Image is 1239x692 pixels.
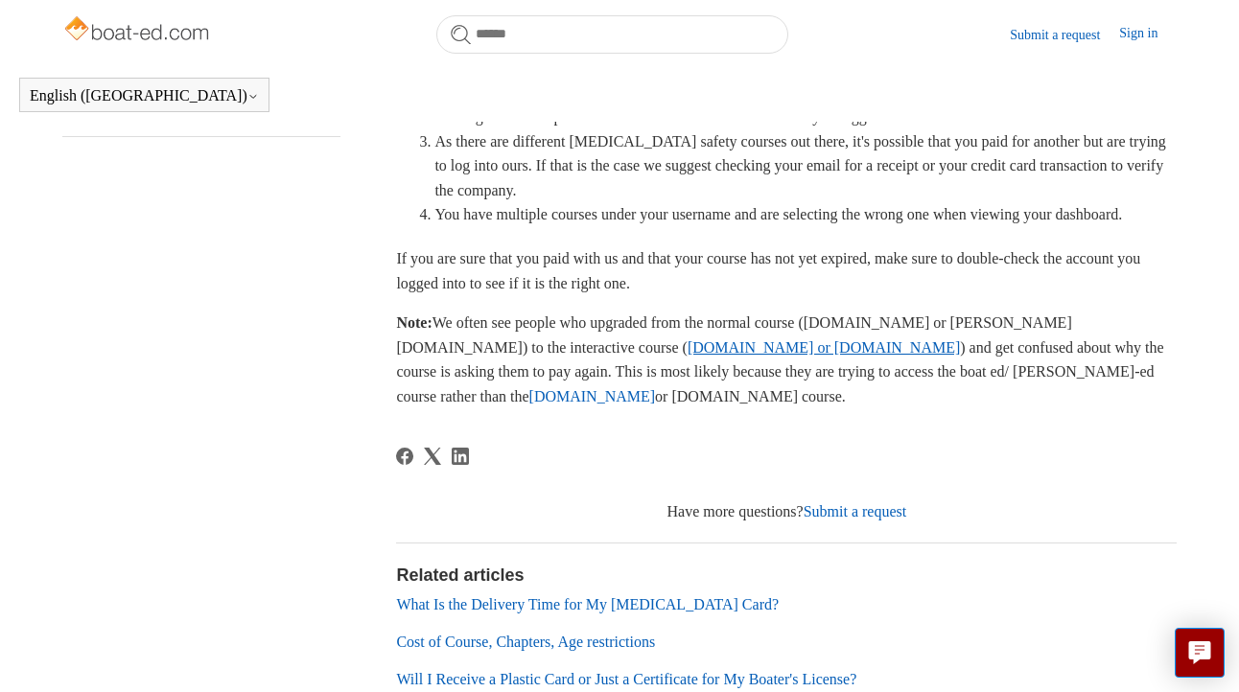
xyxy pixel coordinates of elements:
a: Facebook [396,448,413,465]
li: As there are different [MEDICAL_DATA] safety courses out there, it's possible that you paid for a... [434,129,1177,203]
a: Submit a request [804,503,907,519]
strong: Note: [396,314,432,331]
a: Sign in [1119,23,1177,46]
a: [DOMAIN_NAME] [529,388,656,404]
a: LinkedIn [452,448,469,465]
svg: Share this page on Facebook [396,448,413,465]
li: You have multiple courses under your username and are selecting the wrong one when viewing your d... [434,202,1177,227]
svg: Share this page on X Corp [424,448,441,465]
a: Submit a request [1010,25,1119,45]
a: Will I Receive a Plastic Card or Just a Certificate for My Boater's License? [396,671,856,687]
input: Search [436,15,788,54]
a: What Is the Delivery Time for My [MEDICAL_DATA] Card? [396,596,779,612]
img: Boat-Ed Help Center home page [62,12,215,50]
h2: Related articles [396,563,1177,588]
svg: Share this page on LinkedIn [452,448,469,465]
p: We often see people who upgraded from the normal course ([DOMAIN_NAME] or [PERSON_NAME][DOMAIN_NA... [396,311,1177,408]
p: If you are sure that you paid with us and that your course has not yet expired, make sure to doub... [396,246,1177,295]
a: X Corp [424,448,441,465]
button: Live chat [1175,628,1225,678]
div: Have more questions? [396,500,1177,523]
a: [DOMAIN_NAME] or [DOMAIN_NAME] [688,339,960,356]
a: Cost of Course, Chapters, Age restrictions [396,634,655,650]
button: English ([GEOGRAPHIC_DATA]) [30,87,259,104]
